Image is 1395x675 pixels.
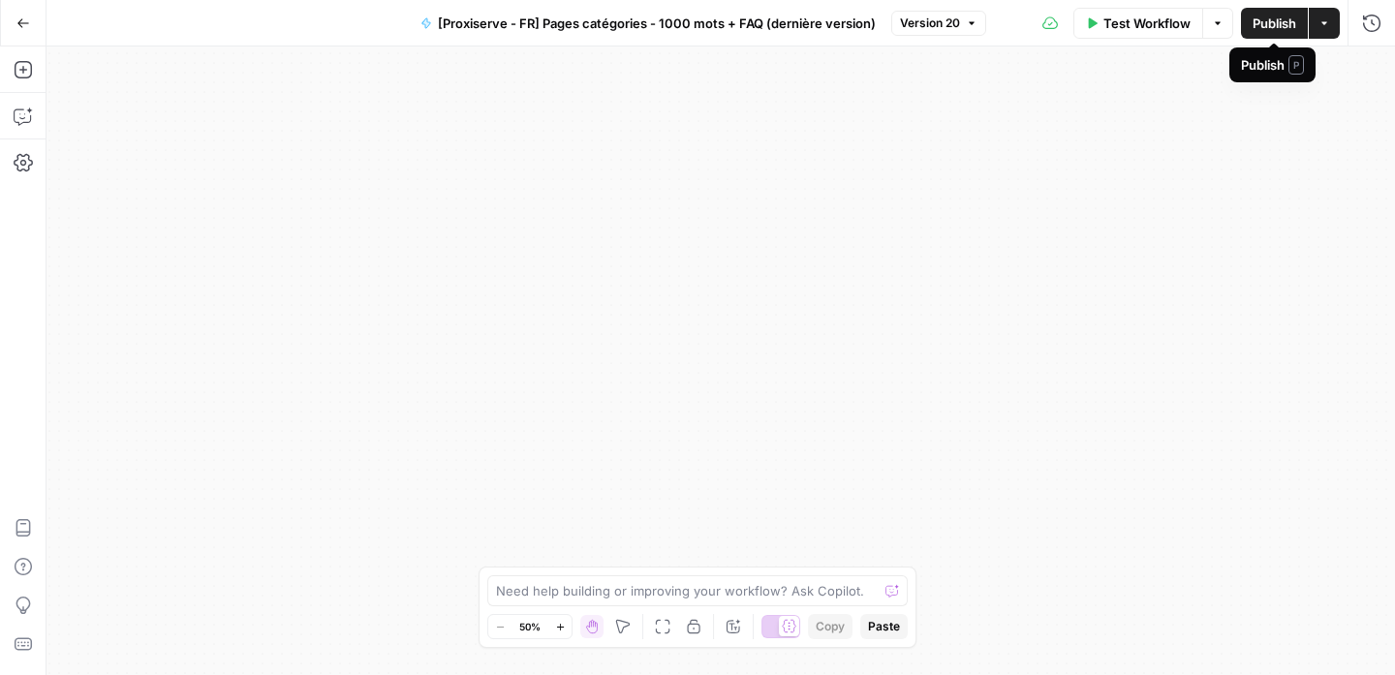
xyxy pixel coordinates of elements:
button: [Proxiserve - FR] Pages catégories - 1000 mots + FAQ (dernière version) [409,8,887,39]
span: [Proxiserve - FR] Pages catégories - 1000 mots + FAQ (dernière version) [438,14,876,33]
span: Version 20 [900,15,960,32]
span: Test Workflow [1103,14,1191,33]
span: Publish [1253,14,1296,33]
button: Copy [808,614,852,639]
button: Publish [1241,8,1308,39]
button: Version 20 [891,11,986,36]
button: Paste [860,614,908,639]
span: 50% [519,619,541,634]
button: Test Workflow [1073,8,1203,39]
span: Paste [868,618,900,635]
span: Copy [816,618,845,635]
